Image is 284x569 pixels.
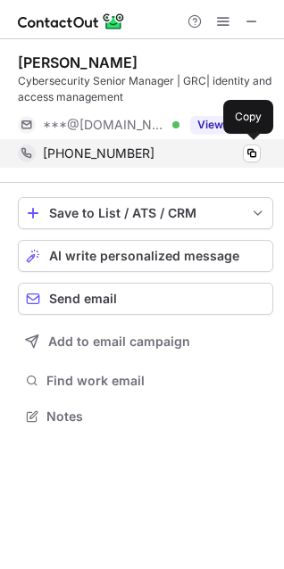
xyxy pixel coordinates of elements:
span: AI write personalized message [49,249,239,263]
button: Reveal Button [190,116,261,134]
span: Notes [46,408,266,425]
span: ***@[DOMAIN_NAME] [43,117,166,133]
button: Add to email campaign [18,326,273,358]
div: Cybersecurity Senior Manager | GRC| identity and access management [18,73,273,105]
div: [PERSON_NAME] [18,54,138,71]
div: Save to List / ATS / CRM [49,206,242,220]
span: Find work email [46,373,266,389]
span: [PHONE_NUMBER] [43,145,155,161]
button: save-profile-one-click [18,197,273,229]
button: Send email [18,283,273,315]
button: Notes [18,404,273,429]
span: Send email [49,292,117,306]
button: AI write personalized message [18,240,273,272]
img: ContactOut v5.3.10 [18,11,125,32]
span: Add to email campaign [48,334,190,349]
button: Find work email [18,368,273,393]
